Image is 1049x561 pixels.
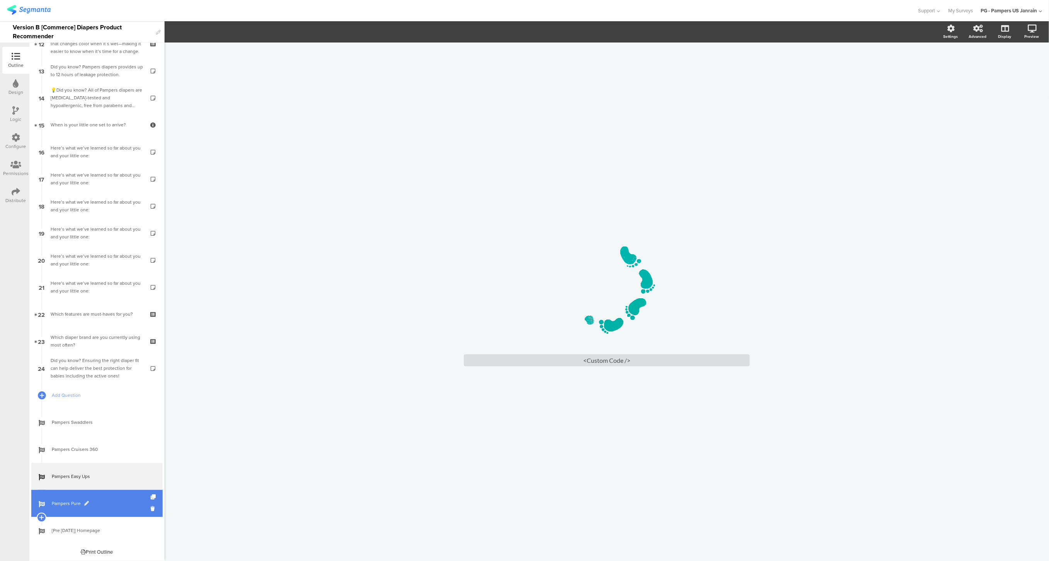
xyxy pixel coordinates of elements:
[8,89,23,96] div: Design
[51,32,143,55] div: A wetness indicator is a line on the diaper that changes color when it’s wet—making it easier to ...
[31,328,163,355] a: 23 Which diaper brand are you currently using most often?
[31,355,163,382] a: 24 Did you know? Ensuring the right diaper fit can help deliver the best protection for babies in...
[31,301,163,328] a: 22 Which features are must-haves for you?
[31,274,163,301] a: 21 Here’s what we’ve learned so far about you and your little one:
[31,84,163,111] a: 14 💡Did you know? All of Pampers diapers are [MEDICAL_DATA]-tested and hypoallergenic, free from ...
[51,198,143,214] div: Here’s what we’ve learned so far about you and your little one:
[38,337,45,345] span: 23
[51,86,143,109] div: 💡Did you know? All of Pampers diapers are dermatologist-tested and hypoallergenic, free from para...
[31,409,163,436] a: Pampers Swaddlers
[31,165,163,192] a: 17 Here’s what we’ve learned so far about you and your little one:
[39,121,44,129] span: 15
[31,192,163,219] a: 18 Here’s what we’ve learned so far about you and your little one:
[51,144,143,160] div: Here’s what we’ve learned so far about you and your little one:
[39,66,44,75] span: 13
[38,364,45,372] span: 24
[39,202,44,210] span: 18
[31,436,163,463] a: Pampers Cruisers 360
[39,93,44,102] span: 14
[51,121,143,129] div: When is your little one set to arrive?
[31,111,163,138] a: 15 When is your little one set to arrive?
[13,21,152,42] div: Version B [Commerce] Diapers Product Recommender
[39,148,44,156] span: 16
[31,463,163,490] a: Pampers Easy Ups
[969,34,986,39] div: Advanced
[52,445,151,453] span: Pampers Cruisers 360
[52,473,151,480] span: Pampers Easy Ups
[6,143,26,150] div: Configure
[38,256,45,264] span: 20
[39,283,44,291] span: 21
[918,7,935,14] span: Support
[151,505,157,512] i: Delete
[7,5,51,15] img: segmanta logo
[31,30,163,57] a: 12 A wetness indicator is a line on the diaper that changes color when it’s wet—making it easier ...
[10,116,22,123] div: Logic
[3,170,29,177] div: Permissions
[52,418,151,426] span: Pampers Swaddlers
[81,548,113,556] div: Print Outline
[151,495,157,500] i: Duplicate
[981,7,1037,14] div: PG - Pampers US Janrain
[8,62,24,69] div: Outline
[464,354,750,366] div: <Custom Code />
[1024,34,1039,39] div: Preview
[39,175,44,183] span: 17
[31,138,163,165] a: 16 Here’s what we’ve learned so far about you and your little one:
[39,39,44,48] span: 12
[943,34,958,39] div: Settings
[51,225,143,241] div: Here’s what we’ve learned so far about you and your little one:
[38,310,45,318] span: 22
[51,357,143,380] div: Did you know? Ensuring the right diaper fit can help deliver the best protection for babies inclu...
[51,310,143,318] div: Which features are must-haves for you?
[31,246,163,274] a: 20 Here’s what we’ve learned so far about you and your little one:
[52,500,151,507] span: Pampers Pure
[52,527,151,534] span: [Pre [DATE]] Homepage
[51,279,143,295] div: Here’s what we’ve learned so far about you and your little one:
[998,34,1011,39] div: Display
[31,57,163,84] a: 13 Did you know? Pampers diapers provides up to 12 hours of leakage protection.
[51,333,143,349] div: Which diaper brand are you currently using most often?
[51,252,143,268] div: Here’s what we’ve learned so far about you and your little one:
[31,490,163,517] a: Pampers Pure
[51,63,143,78] div: Did you know? Pampers diapers provides up to 12 hours of leakage protection.
[52,391,151,399] span: Add Question
[39,229,44,237] span: 19
[6,197,26,204] div: Distribute
[51,171,143,187] div: Here’s what we’ve learned so far about you and your little one:
[31,219,163,246] a: 19 Here’s what we’ve learned so far about you and your little one:
[31,517,163,544] a: [Pre [DATE]] Homepage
